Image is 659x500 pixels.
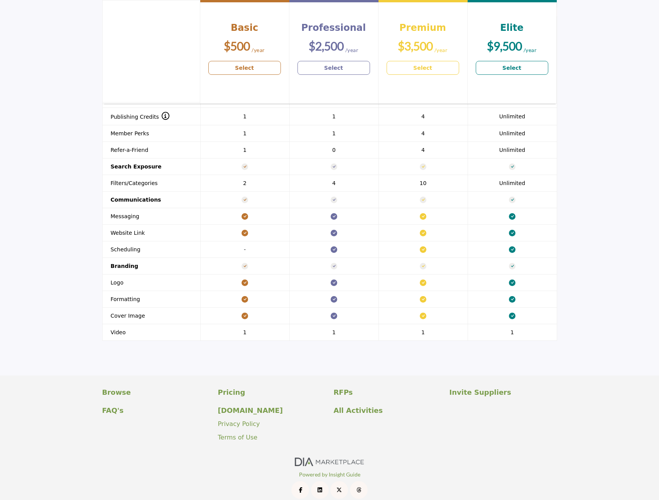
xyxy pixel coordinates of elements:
span: 4 [421,113,425,120]
b: Select [235,64,254,72]
span: 1 [243,329,247,335]
span: 0 [332,147,336,153]
span: 1 [243,147,247,153]
a: Twitter Link [330,481,348,499]
b: $500 [224,39,250,53]
th: Messaging [102,208,200,225]
img: No Site Logo [295,458,364,466]
a: Select [297,61,370,75]
b: $9,500 [487,39,522,53]
strong: Branding [111,263,139,269]
span: 1 [243,130,247,136]
span: 1 [332,113,336,120]
span: 10 [420,180,427,186]
th: Scheduling [102,241,200,258]
td: - [200,241,289,258]
b: Select [413,64,432,72]
a: FAQ's [102,405,210,416]
span: 4 [421,147,425,153]
a: Threads Link [350,481,368,499]
a: Facebook Link [291,481,309,499]
b: Basic [231,22,258,33]
a: Select [476,61,548,75]
a: Privacy Policy [218,420,260,428]
span: 2 [243,180,247,186]
a: Select [387,61,459,75]
strong: Communications [111,197,161,203]
strong: Search Exposure [111,163,162,170]
th: Website Link [102,225,200,241]
th: Cover Image [102,308,200,324]
span: 1 [421,329,425,335]
a: [DOMAIN_NAME] [218,405,326,416]
b: Professional [301,22,366,33]
a: RFPs [334,387,441,397]
th: Refer-a-Friend [102,142,200,158]
a: All Activities [334,405,441,416]
span: Unlimited [499,180,525,186]
span: Publishing Credits [111,114,169,120]
b: $2,500 [309,39,344,53]
a: Terms of Use [218,434,258,441]
th: Member Perks [102,125,200,142]
a: Powered by Insight Guide [299,471,360,478]
a: Invite Suppliers [449,387,557,397]
th: Formatting [102,291,200,308]
a: Pricing [218,387,326,397]
th: Logo [102,274,200,291]
b: Elite [500,22,524,33]
span: 1 [332,130,336,136]
a: Select [208,61,281,75]
a: LinkedIn Link [311,481,329,499]
a: Browse [102,387,210,397]
sub: /year [434,47,448,53]
span: 1 [332,329,336,335]
span: Unlimited [499,147,525,153]
b: Select [502,64,521,72]
b: Premium [399,22,446,33]
span: 1 [510,329,514,335]
sub: /year [524,47,537,53]
th: Video [102,324,200,341]
span: 1 [243,113,247,120]
span: Unlimited [499,130,525,136]
sub: /year [252,47,265,53]
th: Filters/Categories [102,175,200,192]
span: Unlimited [499,113,525,120]
sub: /year [345,47,359,53]
b: $3,500 [398,39,433,53]
b: Select [324,64,343,72]
span: 4 [332,180,336,186]
span: 4 [421,130,425,136]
